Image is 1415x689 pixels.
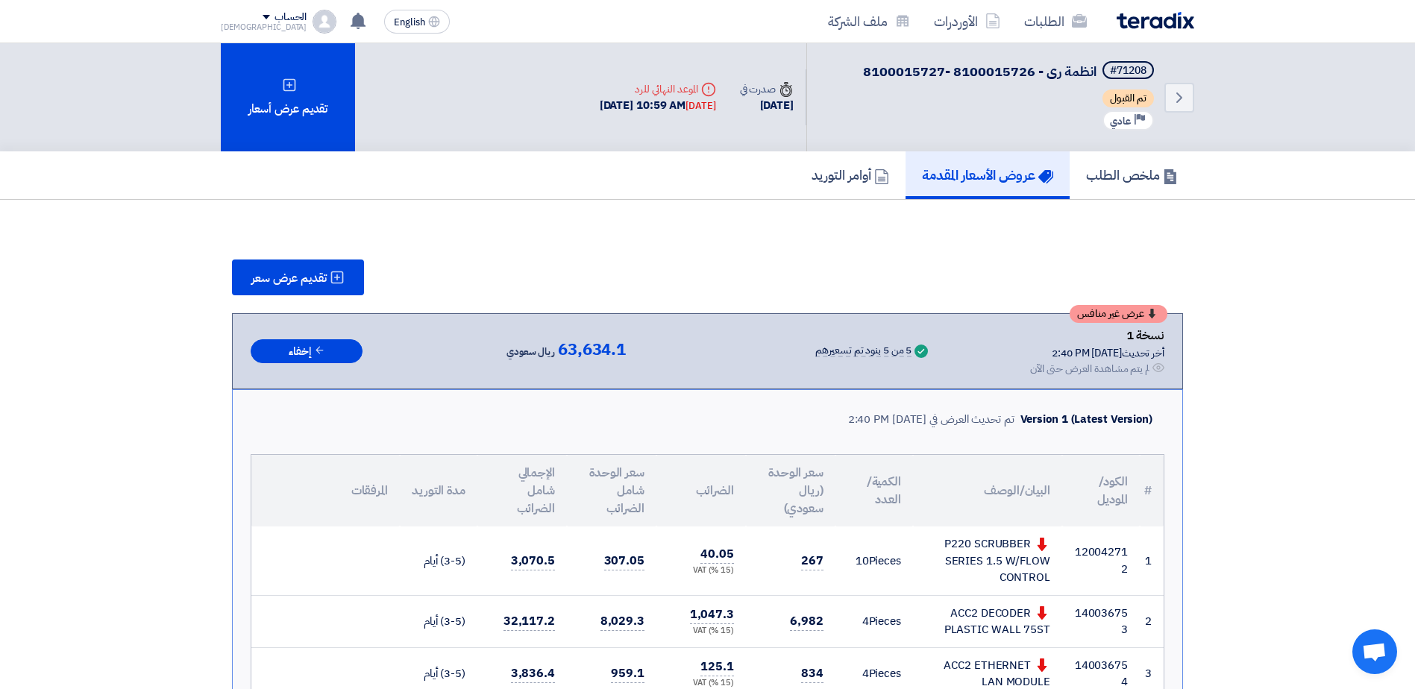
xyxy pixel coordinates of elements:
span: 1,047.3 [690,605,734,624]
span: 267 [801,552,823,570]
img: Teradix logo [1117,12,1194,29]
button: تقديم عرض سعر [232,259,364,295]
span: 307.05 [604,552,644,570]
span: عادي [1110,114,1131,128]
img: profile_test.png [313,10,336,34]
span: 32,117.2 [503,612,555,631]
a: أوامر التوريد [795,151,906,199]
div: أخر تحديث [DATE] 2:40 PM [1030,345,1164,361]
div: نسخة 1 [1030,326,1164,345]
th: # [1140,455,1164,526]
span: 834 [801,664,823,683]
span: ريال سعودي [506,343,555,361]
span: 959.1 [611,664,644,683]
span: عرض غير منافس [1077,309,1144,319]
th: مدة التوريد [400,455,477,526]
div: [DATE] 10:59 AM [600,97,716,114]
div: [DATE] [740,97,794,114]
div: 5 من 5 بنود تم تسعيرهم [815,345,912,357]
th: الكود/الموديل [1062,455,1140,526]
div: الحساب [274,11,307,24]
div: لم يتم مشاهدة العرض حتى الآن [1030,361,1149,377]
span: English [394,17,425,28]
a: ملف الشركة [816,4,922,39]
div: [DATE] [685,98,715,113]
div: ACC2 DECODER PLASTIC WALL 75ST [925,605,1050,638]
th: سعر الوحدة (ريال سعودي) [746,455,835,526]
h5: انظمة رى - 8100015726 -8100015727 [863,61,1157,82]
div: تقديم عرض أسعار [221,43,355,151]
span: 10 [856,553,869,569]
span: 125.1 [700,658,734,676]
h5: عروض الأسعار المقدمة [922,166,1053,183]
span: 40.05 [700,545,734,564]
td: 120042712 [1062,526,1140,595]
th: البيان/الوصف [913,455,1062,526]
h5: ملخص الطلب [1086,166,1178,183]
td: (3-5) أيام [400,526,477,595]
div: تم تحديث العرض في [DATE] 2:40 PM [848,411,1014,428]
a: ملخص الطلب [1070,151,1194,199]
span: 6,982 [790,612,823,631]
td: Pieces [835,595,913,647]
th: سعر الوحدة شامل الضرائب [567,455,656,526]
a: عروض الأسعار المقدمة [906,151,1070,199]
td: Pieces [835,526,913,595]
th: الكمية/العدد [835,455,913,526]
span: انظمة رى - 8100015726 -8100015727 [863,61,1096,81]
div: Version 1 (Latest Version) [1020,411,1152,428]
span: 3,070.5 [511,552,555,570]
div: الموعد النهائي للرد [600,81,716,97]
button: English [384,10,450,34]
span: 4 [862,613,869,629]
h5: أوامر التوريد [812,166,889,183]
td: (3-5) أيام [400,595,477,647]
td: 140036753 [1062,595,1140,647]
th: الضرائب [656,455,746,526]
span: 3,836.4 [511,664,555,683]
span: 4 [862,665,869,682]
span: 8,029.3 [600,612,644,631]
a: Open chat [1352,629,1397,674]
td: 2 [1140,595,1164,647]
span: 63,634.1 [558,341,626,359]
button: إخفاء [251,339,363,364]
th: الإجمالي شامل الضرائب [477,455,567,526]
div: (15 %) VAT [668,625,734,638]
div: P220 SCRUBBER SERIES 1.5 W/FLOW CONTROL [925,535,1050,586]
a: الطلبات [1012,4,1099,39]
div: #71208 [1110,66,1146,76]
a: الأوردرات [922,4,1012,39]
span: تقديم عرض سعر [251,272,327,284]
span: تم القبول [1102,89,1154,107]
td: 1 [1140,526,1164,595]
div: [DEMOGRAPHIC_DATA] [221,23,307,31]
th: المرفقات [251,455,400,526]
div: صدرت في [740,81,794,97]
div: (15 %) VAT [668,564,734,577]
